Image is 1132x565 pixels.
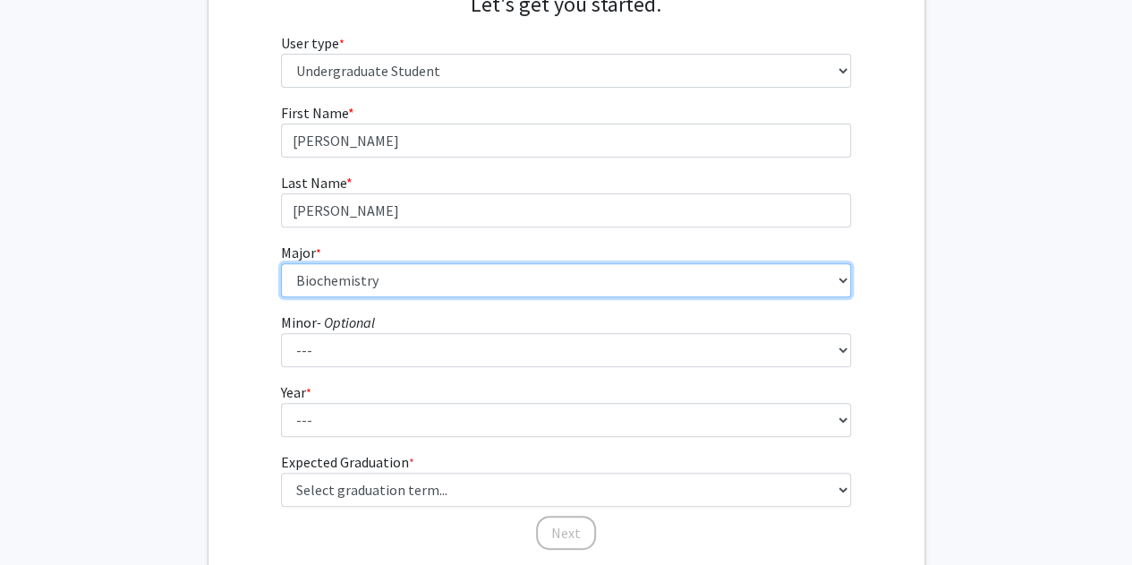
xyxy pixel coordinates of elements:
label: Minor [281,312,375,333]
button: Next [536,516,596,550]
label: User type [281,32,345,54]
label: Major [281,242,321,263]
label: Year [281,381,311,403]
label: Expected Graduation [281,451,414,473]
span: First Name [281,104,348,122]
span: Last Name [281,174,346,192]
i: - Optional [317,313,375,331]
iframe: Chat [13,484,76,552]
